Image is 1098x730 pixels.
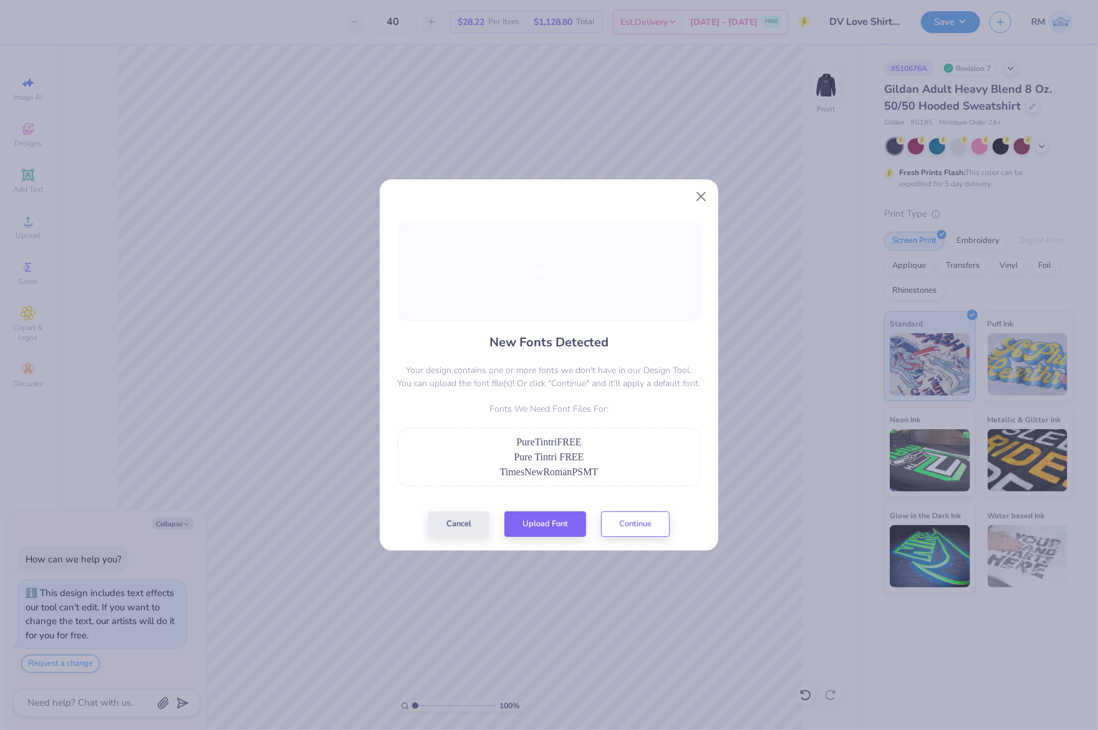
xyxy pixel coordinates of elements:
[504,511,586,537] button: Upload Font
[690,184,713,208] button: Close
[398,402,701,415] p: Fonts We Need Font Files For:
[398,364,701,390] p: Your design contains one or more fonts we don't have in our Design Tool. You can upload the font ...
[500,467,599,477] span: TimesNewRomanPSMT
[514,452,584,462] span: Pure Tintri FREE
[489,333,609,351] h4: New Fonts Detected
[516,437,581,447] span: PureTintriFREE
[428,511,489,537] button: Cancel
[601,511,670,537] button: Continue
